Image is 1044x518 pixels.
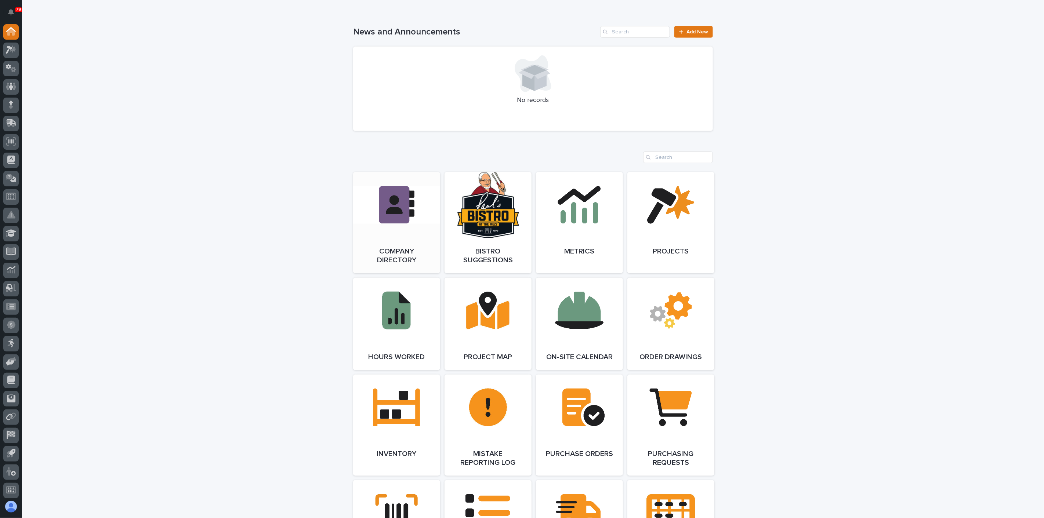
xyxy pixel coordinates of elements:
a: Order Drawings [627,278,714,370]
a: On-Site Calendar [536,278,623,370]
input: Search [600,26,670,38]
a: Company Directory [353,172,440,273]
a: Projects [627,172,714,273]
a: Hours Worked [353,278,440,370]
div: Notifications79 [9,9,19,21]
a: Project Map [445,278,532,370]
a: Mistake Reporting Log [445,375,532,476]
a: Purchasing Requests [627,375,714,476]
span: Add New [686,29,708,34]
a: Metrics [536,172,623,273]
p: 79 [16,7,21,12]
input: Search [643,152,713,163]
button: Notifications [3,4,19,20]
h1: News and Announcements [353,27,597,37]
a: Purchase Orders [536,375,623,476]
a: Bistro Suggestions [445,172,532,273]
a: Inventory [353,375,440,476]
p: No records [362,96,704,105]
a: Add New [674,26,713,38]
button: users-avatar [3,499,19,514]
